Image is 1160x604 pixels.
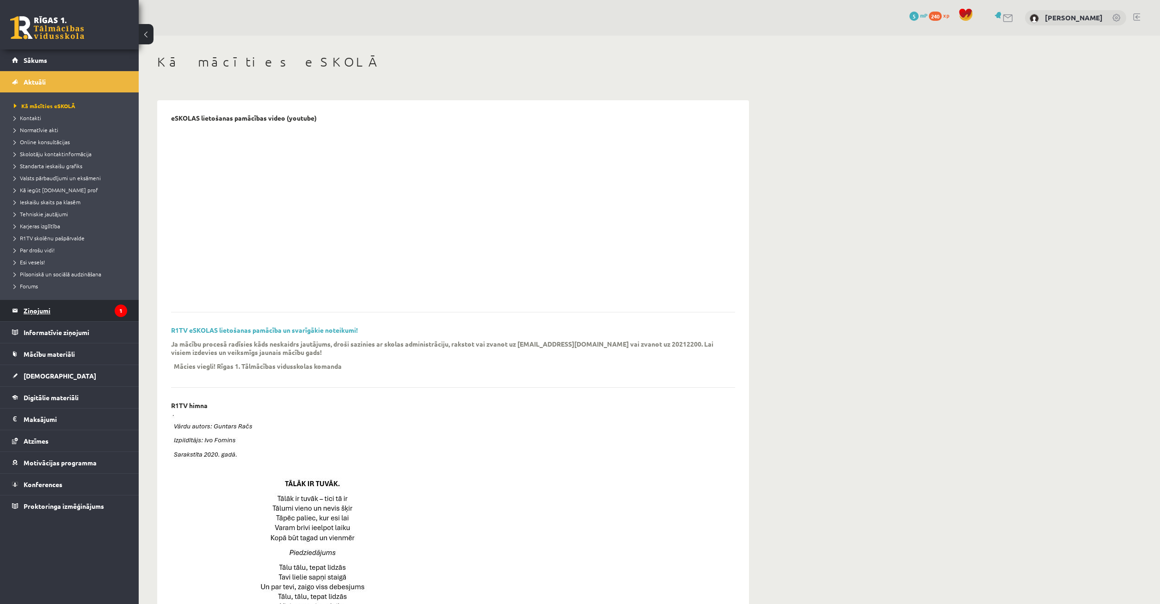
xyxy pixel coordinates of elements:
[174,362,215,370] p: Mācies viegli!
[24,458,97,467] span: Motivācijas programma
[14,234,85,242] span: R1TV skolēnu pašpārvalde
[12,343,127,365] a: Mācību materiāli
[12,322,127,343] a: Informatīvie ziņojumi
[14,186,129,194] a: Kā iegūt [DOMAIN_NAME] prof
[12,430,127,451] a: Atzīmes
[14,270,101,278] span: Pilsoniskā un sociālā audzināšana
[12,365,127,386] a: [DEMOGRAPHIC_DATA]
[24,437,49,445] span: Atzīmes
[24,409,127,430] legend: Maksājumi
[12,495,127,517] a: Proktoringa izmēģinājums
[909,12,927,19] a: 5 mP
[14,150,129,158] a: Skolotāju kontaktinformācija
[14,198,80,206] span: Ieskaišu skaits pa klasēm
[157,54,749,70] h1: Kā mācīties eSKOLĀ
[14,162,129,170] a: Standarta ieskaišu grafiks
[1045,13,1103,22] a: [PERSON_NAME]
[14,270,129,278] a: Pilsoniskā un sociālā audzināšana
[14,186,98,194] span: Kā iegūt [DOMAIN_NAME] prof
[171,114,317,122] p: eSKOLAS lietošanas pamācības video (youtube)
[12,71,127,92] a: Aktuāli
[14,174,101,182] span: Valsts pārbaudījumi un eksāmeni
[12,300,127,321] a: Ziņojumi1
[14,222,60,230] span: Karjeras izglītība
[12,452,127,473] a: Motivācijas programma
[14,258,129,266] a: Esi vesels!
[12,387,127,408] a: Digitālie materiāli
[929,12,954,19] a: 240 xp
[14,102,75,110] span: Kā mācīties eSKOLĀ
[14,102,129,110] a: Kā mācīties eSKOLĀ
[24,480,62,488] span: Konferences
[920,12,927,19] span: mP
[24,300,127,321] legend: Ziņojumi
[24,350,75,358] span: Mācību materiāli
[24,502,104,510] span: Proktoringa izmēģinājums
[14,126,129,134] a: Normatīvie akti
[14,174,129,182] a: Valsts pārbaudījumi un eksāmeni
[14,138,129,146] a: Online konsultācijas
[171,326,358,334] a: R1TV eSKOLAS lietošanas pamācība un svarīgākie noteikumi!
[24,393,79,402] span: Digitālie materiāli
[12,409,127,430] a: Maksājumi
[929,12,942,21] span: 240
[14,210,129,218] a: Tehniskie jautājumi
[24,56,47,64] span: Sākums
[24,372,96,380] span: [DEMOGRAPHIC_DATA]
[115,305,127,317] i: 1
[24,78,46,86] span: Aktuāli
[14,114,129,122] a: Kontakti
[14,162,82,170] span: Standarta ieskaišu grafiks
[14,198,129,206] a: Ieskaišu skaits pa klasēm
[14,246,55,254] span: Par drošu vidi!
[14,282,38,290] span: Forums
[12,49,127,71] a: Sākums
[1030,14,1039,23] img: Timurs Lozovskis
[14,246,129,254] a: Par drošu vidi!
[14,210,68,218] span: Tehniskie jautājumi
[10,16,84,39] a: Rīgas 1. Tālmācības vidusskola
[171,340,721,356] p: Ja mācību procesā radīsies kāds neskaidrs jautājums, droši sazinies ar skolas administrāciju, rak...
[12,474,127,495] a: Konferences
[14,150,92,158] span: Skolotāju kontaktinformācija
[14,282,129,290] a: Forums
[14,234,129,242] a: R1TV skolēnu pašpārvalde
[943,12,949,19] span: xp
[14,138,70,146] span: Online konsultācijas
[171,402,208,409] p: R1TV himna
[14,258,45,266] span: Esi vesels!
[14,222,129,230] a: Karjeras izglītība
[909,12,919,21] span: 5
[24,322,127,343] legend: Informatīvie ziņojumi
[14,126,58,134] span: Normatīvie akti
[217,362,342,370] p: Rīgas 1. Tālmācības vidusskolas komanda
[14,114,41,122] span: Kontakti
